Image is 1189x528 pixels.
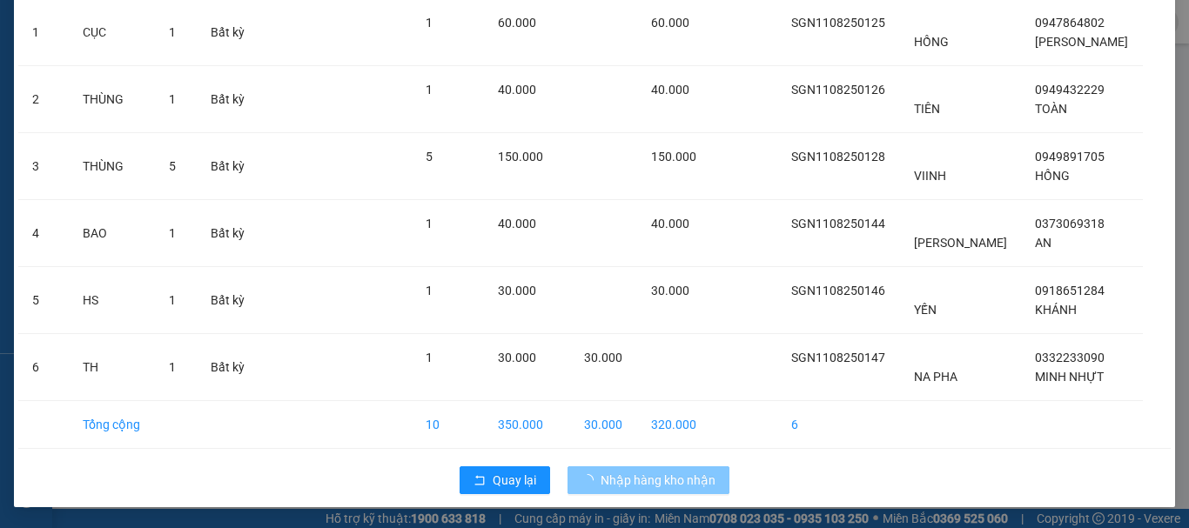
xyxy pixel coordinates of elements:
span: HỒNG [914,35,949,49]
button: rollbackQuay lại [460,466,550,494]
span: 60.000 [651,16,689,30]
td: Bất kỳ [197,133,259,200]
span: 0918651284 [1035,284,1105,297]
span: 1 [426,351,433,364]
span: 1 [169,92,176,106]
span: 1 [169,226,176,240]
span: 40.000 [651,83,689,97]
span: 150.000 [498,150,543,164]
td: BAO [69,200,154,267]
td: 6 [18,334,69,401]
button: Nhập hàng kho nhận [568,466,729,494]
span: 0949432229 [1035,83,1105,97]
span: 40.000 [498,83,536,97]
td: 2 [18,66,69,133]
td: Tổng cộng [69,401,154,449]
span: 60.000 [498,16,536,30]
td: TH [69,334,154,401]
span: 150.000 [651,150,696,164]
span: 1 [169,293,176,307]
td: THÙNG [69,133,154,200]
span: 30.000 [498,284,536,297]
span: 1 [169,25,176,39]
span: SGN1108250128 [791,150,885,164]
span: 40.000 [498,217,536,231]
span: SGN1108250146 [791,284,885,297]
span: 30.000 [584,351,622,364]
span: 5 [426,150,433,164]
span: Nhập hàng kho nhận [601,471,715,490]
span: HỒNG [1035,169,1070,183]
span: 40.000 [651,217,689,231]
td: THÙNG [69,66,154,133]
td: Bất kỳ [197,334,259,401]
td: 4 [18,200,69,267]
span: 5 [169,159,176,173]
span: YẾN [914,303,937,317]
span: 1 [169,360,176,374]
td: 10 [412,401,484,449]
span: 0949891705 [1035,150,1105,164]
span: TIÊN [914,102,940,116]
td: 320.000 [637,401,710,449]
td: 6 [777,401,900,449]
span: loading [581,474,601,486]
span: [PERSON_NAME] [1035,35,1128,49]
span: 1 [426,83,433,97]
span: AN [1035,236,1051,250]
span: SGN1108250126 [791,83,885,97]
span: MINH NHỰT [1035,370,1104,384]
td: Bất kỳ [197,66,259,133]
td: Bất kỳ [197,200,259,267]
span: VIINH [914,169,946,183]
span: [PERSON_NAME] [914,236,1007,250]
span: SGN1108250147 [791,351,885,364]
span: 1 [426,217,433,231]
td: 350.000 [484,401,570,449]
span: 0373069318 [1035,217,1105,231]
span: 30.000 [651,284,689,297]
span: SGN1108250125 [791,16,885,30]
span: TOÀN [1035,102,1067,116]
td: HS [69,267,154,334]
span: 30.000 [498,351,536,364]
span: NA PHA [914,370,957,384]
span: SGN1108250144 [791,217,885,231]
span: Quay lại [493,471,536,490]
span: KHÁNH [1035,303,1077,317]
td: 30.000 [570,401,636,449]
td: 5 [18,267,69,334]
td: Bất kỳ [197,267,259,334]
span: rollback [474,474,486,488]
span: 0332233090 [1035,351,1105,364]
span: 1 [426,284,433,297]
td: 3 [18,133,69,200]
span: 1 [426,16,433,30]
span: 0947864802 [1035,16,1105,30]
